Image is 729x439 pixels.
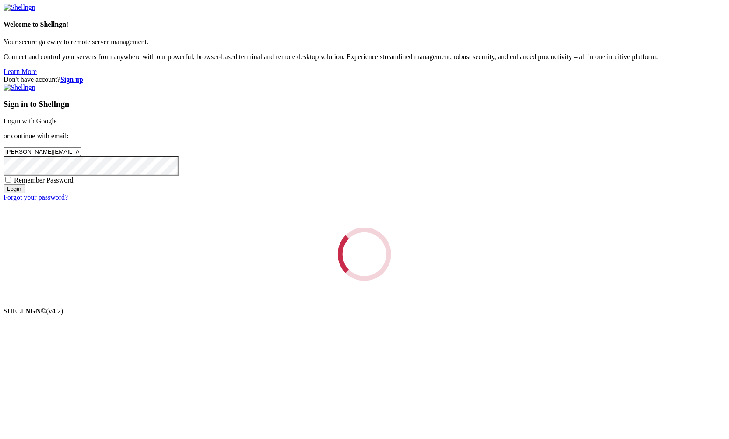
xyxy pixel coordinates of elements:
p: Your secure gateway to remote server management. [4,38,725,46]
span: 4.2.0 [46,307,63,315]
div: Don't have account? [4,76,725,84]
img: Shellngn [4,4,35,11]
div: Loading... [338,228,391,281]
span: SHELL © [4,307,63,315]
input: Remember Password [5,177,11,183]
p: or continue with email: [4,132,725,140]
img: Shellngn [4,84,35,91]
b: NGN [25,307,41,315]
a: Learn More [4,68,37,75]
h4: Welcome to Shellngn! [4,21,725,28]
input: Email address [4,147,81,156]
a: Forgot your password? [4,193,68,201]
a: Login with Google [4,117,57,125]
span: Remember Password [14,176,74,184]
p: Connect and control your servers from anywhere with our powerful, browser-based terminal and remo... [4,53,725,61]
h3: Sign in to Shellngn [4,99,725,109]
input: Login [4,184,25,193]
a: Sign up [60,76,83,83]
